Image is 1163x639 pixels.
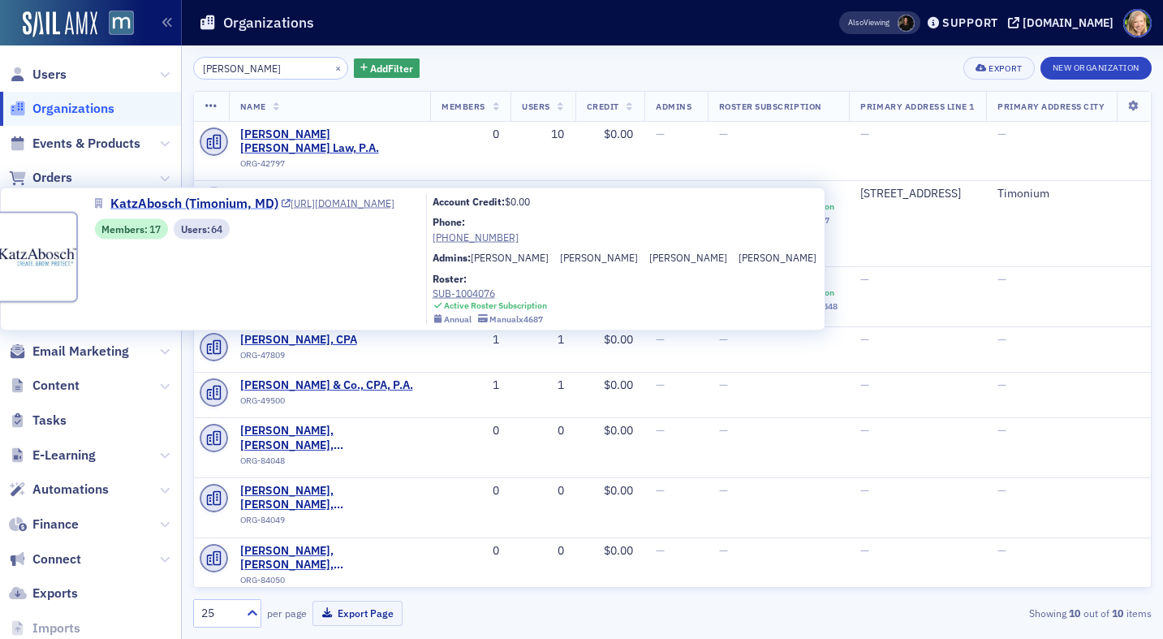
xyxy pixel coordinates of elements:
b: Roster: [433,271,467,284]
span: E-Learning [32,447,96,464]
a: Connect [9,550,81,568]
span: $0.00 [604,378,633,392]
span: Users : [181,222,212,236]
b: Phone: [433,215,465,228]
span: — [719,423,728,438]
span: Email Marketing [32,343,129,361]
div: 10 [522,127,564,142]
a: E-Learning [9,447,96,464]
button: AddFilter [354,58,420,79]
div: 0 [522,544,564,559]
span: Pessin Katz Law, P.A. [240,127,420,156]
a: Exports [9,585,78,602]
strong: 10 [1109,606,1126,620]
div: 0 [442,544,499,559]
span: — [997,378,1006,392]
div: Showing out of items [843,606,1152,620]
a: KatzAbosch (Timonium, MD) [95,194,291,214]
span: — [997,543,1006,558]
div: Also [848,17,864,28]
img: SailAMX [109,11,134,36]
span: $0.00 [604,543,633,558]
a: [PERSON_NAME] [560,250,638,265]
input: Search… [193,57,348,80]
span: — [719,127,728,141]
span: $0.00 [604,127,633,141]
div: ORG-47809 [240,350,388,366]
a: SUB-1004076 [433,285,548,300]
span: — [997,272,1006,287]
div: ORG-84050 [240,575,420,591]
a: Email Marketing [9,343,129,361]
b: Account Credit: [433,195,505,208]
span: — [860,378,869,392]
span: Viewing [848,17,889,28]
span: Credit [587,101,619,112]
div: Support [942,15,998,30]
span: $0.00 [604,186,633,201]
span: Users [32,66,67,84]
button: [DOMAIN_NAME] [1008,17,1119,28]
a: [PERSON_NAME], [PERSON_NAME], [PERSON_NAME], [PERSON_NAME] & [PERSON_NAME], P.A. [240,544,420,572]
div: ORG-42797 [240,158,420,175]
div: ORG-84049 [240,515,420,531]
a: View Homepage [97,11,134,38]
a: Tasks [9,412,67,430]
div: 1 [442,378,499,393]
a: [PERSON_NAME] [739,250,816,265]
span: KatzAbosch (Timonium, MD) [110,194,278,214]
span: — [656,332,665,347]
span: — [719,543,728,558]
label: per page [267,606,307,620]
div: 0 [522,424,564,438]
span: $0.00 [604,483,633,498]
span: — [656,378,665,392]
div: [DOMAIN_NAME] [1023,15,1113,30]
span: Connect [32,550,81,568]
div: Timonium [997,187,1139,201]
span: $0.00 [604,423,633,438]
img: SailAMX [23,11,97,37]
span: Orders [32,169,72,187]
span: — [656,423,665,438]
span: Primary Address Line 1 [860,101,975,112]
a: [PHONE_NUMBER] [433,229,816,244]
a: New Organization [1040,59,1152,74]
div: Active Roster Subscription [444,300,547,311]
div: 25 [201,605,237,622]
span: Members [442,101,485,112]
a: Finance [9,516,79,533]
span: — [860,483,869,498]
div: ORG-49500 [240,395,413,412]
a: Orders [9,169,72,187]
span: Imports [32,620,80,637]
span: — [997,483,1006,498]
h1: Organizations [223,13,314,32]
a: [PERSON_NAME], [PERSON_NAME], [PERSON_NAME], [PERSON_NAME] & [PERSON_NAME], P.A. [240,484,420,512]
span: Roster Subscription [719,101,822,112]
div: 1 [522,333,564,348]
a: Content [9,377,80,395]
div: Users: 64 [174,218,230,239]
a: [PERSON_NAME] [471,250,549,265]
span: — [656,543,665,558]
span: Content [32,377,80,395]
div: 0 [442,424,499,438]
span: — [656,483,665,498]
div: 0 [442,127,499,142]
span: — [860,272,869,287]
span: Exports [32,585,78,602]
span: — [997,332,1006,347]
div: 1 [442,333,499,348]
div: ORG-84048 [240,456,420,472]
span: Automations [32,481,109,499]
span: Katz & Co., CPA, P.A. [240,378,413,393]
button: New Organization [1040,57,1152,80]
span: Admins [656,101,691,112]
span: — [719,483,728,498]
a: [PERSON_NAME], [PERSON_NAME], [PERSON_NAME], [PERSON_NAME] & [PERSON_NAME] P.A. [240,424,420,452]
span: Profile [1123,9,1152,37]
